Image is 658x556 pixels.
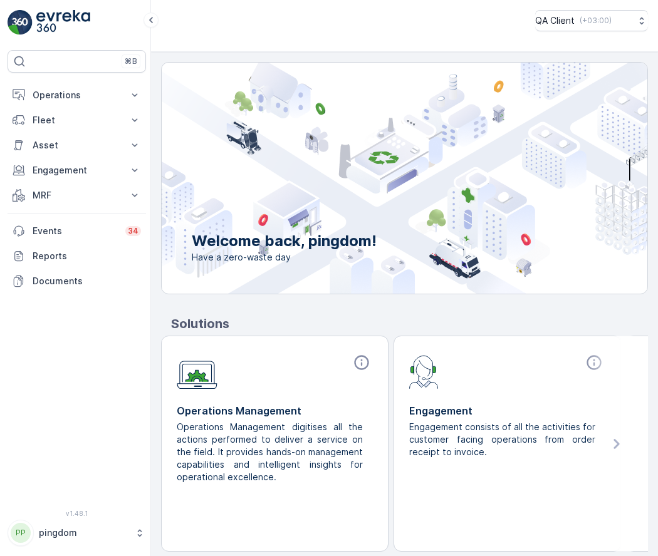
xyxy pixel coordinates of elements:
[535,10,648,31] button: QA Client(+03:00)
[8,510,146,517] span: v 1.48.1
[8,219,146,244] a: Events34
[192,231,377,251] p: Welcome back, pingdom!
[8,269,146,294] a: Documents
[128,226,138,236] p: 34
[33,275,141,287] p: Documents
[8,183,146,208] button: MRF
[8,83,146,108] button: Operations
[8,520,146,546] button: PPpingdom
[36,10,90,35] img: logo_light-DOdMpM7g.png
[8,158,146,183] button: Engagement
[409,403,605,418] p: Engagement
[409,354,439,389] img: module-icon
[125,56,137,66] p: ⌘B
[177,403,373,418] p: Operations Management
[33,225,118,237] p: Events
[33,189,121,202] p: MRF
[171,314,648,333] p: Solutions
[39,527,128,539] p: pingdom
[105,63,647,294] img: city illustration
[8,133,146,158] button: Asset
[11,523,31,543] div: PP
[8,244,146,269] a: Reports
[177,354,217,389] img: module-icon
[8,10,33,35] img: logo
[177,421,363,483] p: Operations Management digitises all the actions performed to deliver a service on the field. It p...
[192,251,377,264] span: Have a zero-waste day
[33,89,121,101] p: Operations
[33,164,121,177] p: Engagement
[8,108,146,133] button: Fleet
[535,14,575,27] p: QA Client
[33,114,121,126] p: Fleet
[409,421,595,458] p: Engagement consists of all the activities for customer facing operations from order receipt to in...
[33,139,121,152] p: Asset
[33,250,141,262] p: Reports
[580,16,612,26] p: ( +03:00 )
